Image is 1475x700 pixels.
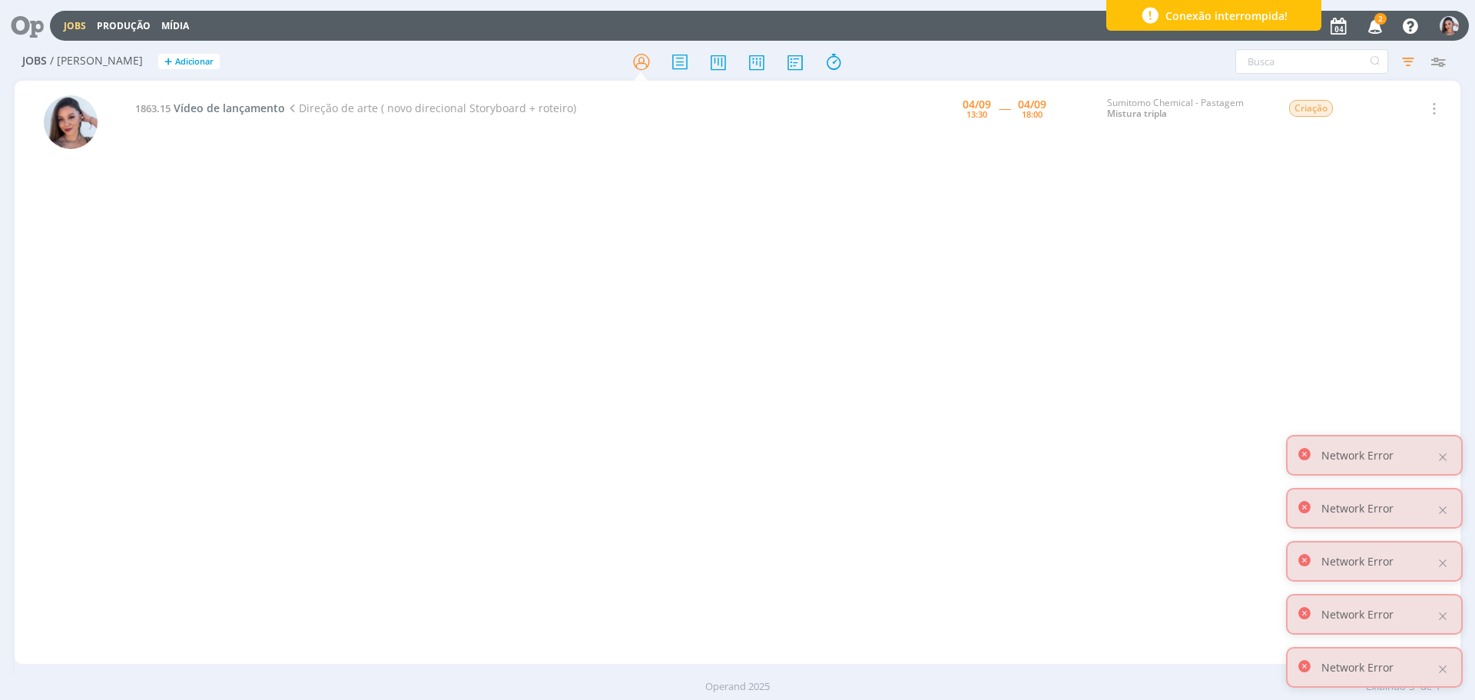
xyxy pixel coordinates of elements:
[135,101,285,115] a: 1863.15Vídeo de lançamento
[1321,606,1394,622] p: Network Error
[50,55,143,68] span: / [PERSON_NAME]
[158,54,220,70] button: +Adicionar
[1289,100,1333,117] span: Criação
[1321,500,1394,516] p: Network Error
[59,20,91,32] button: Jobs
[164,54,172,70] span: +
[174,101,285,115] span: Vídeo de lançamento
[1439,12,1460,39] button: N
[1358,12,1390,40] button: 2
[44,95,98,149] img: N
[97,19,151,32] a: Produção
[175,57,214,67] span: Adicionar
[1235,49,1388,74] input: Busca
[92,20,155,32] button: Produção
[1321,659,1394,675] p: Network Error
[1022,110,1042,118] div: 18:00
[1321,447,1394,463] p: Network Error
[161,19,189,32] a: Mídia
[22,55,47,68] span: Jobs
[1374,13,1387,25] span: 2
[999,101,1010,115] span: -----
[135,101,171,115] span: 1863.15
[285,101,576,115] span: Direção de arte ( novo direcional Storyboard + roteiro)
[1440,16,1459,35] img: N
[1165,8,1288,24] span: Conexão interrompida!
[1107,98,1265,120] div: Sumitomo Chemical - Pastagem
[1321,553,1394,569] p: Network Error
[1107,107,1167,120] a: Mistura tripla
[966,110,987,118] div: 13:30
[1018,99,1046,110] div: 04/09
[963,99,991,110] div: 04/09
[157,20,194,32] button: Mídia
[64,19,86,32] a: Jobs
